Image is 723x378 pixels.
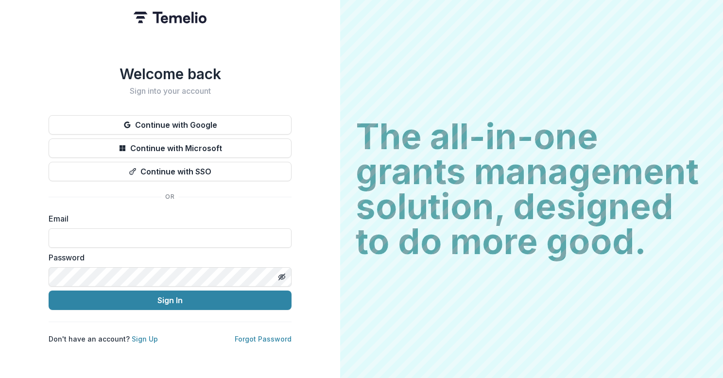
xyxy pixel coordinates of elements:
a: Sign Up [132,335,158,343]
button: Continue with SSO [49,162,292,181]
p: Don't have an account? [49,334,158,344]
button: Sign In [49,291,292,310]
button: Continue with Google [49,115,292,135]
button: Continue with Microsoft [49,138,292,158]
a: Forgot Password [235,335,292,343]
label: Email [49,213,286,224]
label: Password [49,252,286,263]
button: Toggle password visibility [274,269,290,285]
h1: Welcome back [49,65,292,83]
h2: Sign into your account [49,86,292,96]
img: Temelio [134,12,207,23]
